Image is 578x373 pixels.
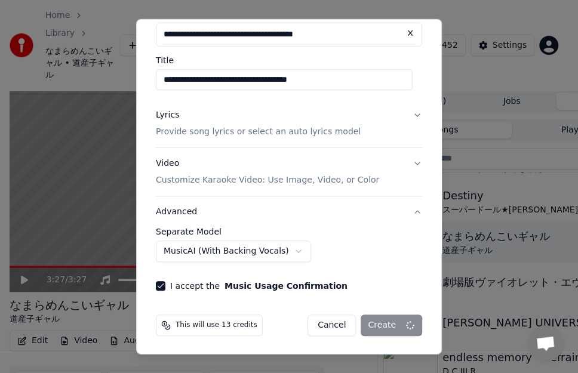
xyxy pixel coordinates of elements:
[156,158,379,186] div: Video
[225,282,348,290] button: I accept the
[156,227,422,236] label: Separate Model
[176,320,257,330] span: This will use 13 credits
[156,126,361,138] p: Provide song lyrics or select an auto lyrics model
[156,100,422,147] button: LyricsProvide song lyrics or select an auto lyrics model
[308,315,356,336] button: Cancel
[156,148,422,196] button: VideoCustomize Karaoke Video: Use Image, Video, or Color
[156,227,422,272] div: Advanced
[170,282,348,290] label: I accept the
[156,109,179,121] div: Lyrics
[156,56,422,64] label: Title
[156,196,422,227] button: Advanced
[156,174,379,186] p: Customize Karaoke Video: Use Image, Video, or Color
